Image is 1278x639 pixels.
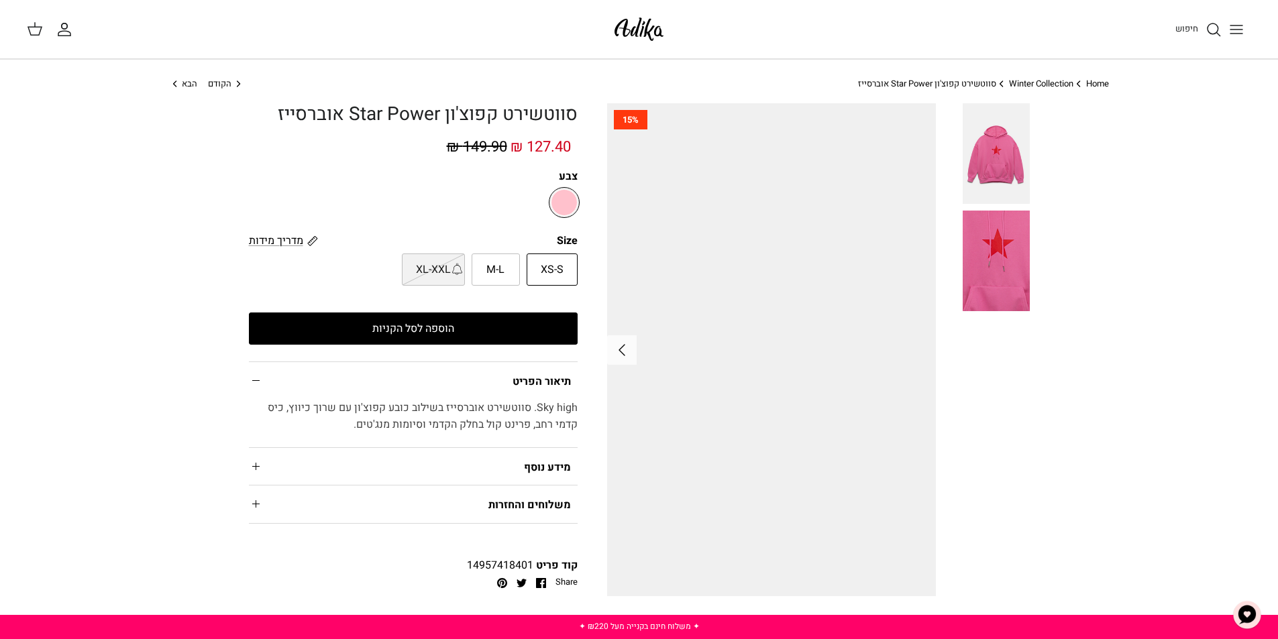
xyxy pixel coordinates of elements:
[858,77,996,90] a: סווטשירט קפוצ'ון Star Power אוברסייז
[557,233,578,248] legend: Size
[579,620,700,632] a: ✦ משלוח חינם בקנייה מעל ₪220 ✦
[208,78,244,91] a: הקודם
[170,78,198,91] a: הבא
[1009,77,1073,90] a: Winter Collection
[249,233,303,249] span: מדריך מידות
[249,103,578,126] h1: סווטשירט קפוצ'ון Star Power אוברסייז
[249,400,578,447] div: Sky high. סווטשירט אוברסייז בשילוב כובע קפוצ'ון עם שרוך כיווץ, כיס קדמי רחב, פרינט קול בחלק הקדמי...
[208,77,231,90] span: הקודם
[1175,21,1222,38] a: חיפוש
[541,262,564,279] span: XS-S
[249,485,578,522] summary: משלוחים והחזרות
[1222,15,1251,44] button: Toggle menu
[249,312,578,345] button: הוספה לסל הקניות
[607,335,637,365] button: Next
[1086,77,1109,90] a: Home
[249,233,318,248] a: מדריך מידות
[555,576,578,589] span: Share
[536,557,578,573] span: קוד פריט
[249,169,578,184] label: צבע
[1175,22,1198,35] span: חיפוש
[170,78,1109,91] nav: Breadcrumbs
[486,262,504,279] span: M-L
[249,362,578,399] summary: תיאור הפריט
[1227,595,1267,635] button: צ'אט
[467,557,533,573] span: 14957418401
[56,21,78,38] a: החשבון שלי
[447,136,507,158] span: 149.90 ₪
[610,13,668,45] img: Adika IL
[182,77,197,90] span: הבא
[511,136,571,158] span: 127.40 ₪
[249,448,578,485] summary: מידע נוסף
[416,262,451,279] span: XL-XXL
